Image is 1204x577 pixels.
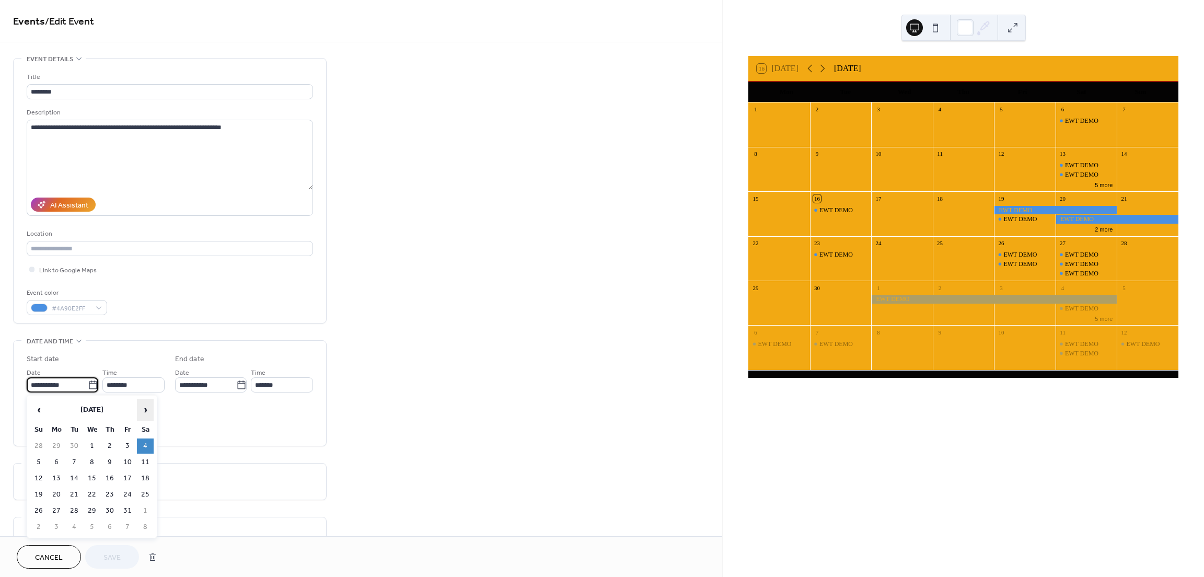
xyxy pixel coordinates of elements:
[1120,106,1128,113] div: 7
[751,106,759,113] div: 1
[101,455,118,470] td: 9
[997,328,1005,336] div: 10
[1065,340,1098,349] div: EWT DEMO
[84,520,100,535] td: 5
[1065,161,1098,170] div: EWT DEMO
[102,367,117,378] span: Time
[27,54,73,65] span: Event details
[813,150,821,158] div: 9
[1120,194,1128,202] div: 21
[1056,170,1117,179] div: EWT DEMO
[1056,269,1117,278] div: EWT DEMO
[27,336,73,347] span: Date and time
[119,520,136,535] td: 7
[101,422,118,437] th: Th
[1059,194,1067,202] div: 20
[1003,215,1037,224] div: EWT DEMO
[810,250,872,259] div: EWT DEMO
[1056,117,1117,125] div: EWT DEMO
[1120,328,1128,336] div: 12
[66,471,83,486] td: 14
[874,284,882,292] div: 1
[751,150,759,158] div: 8
[1117,340,1178,349] div: EWT DEMO
[874,239,882,247] div: 24
[1056,340,1117,349] div: EWT DEMO
[1052,82,1111,102] div: Sat
[48,487,65,502] td: 20
[48,455,65,470] td: 6
[997,106,1005,113] div: 5
[101,487,118,502] td: 23
[27,107,311,118] div: Description
[936,194,944,202] div: 18
[1065,349,1098,358] div: EWT DEMO
[813,194,821,202] div: 16
[874,328,882,336] div: 8
[997,150,1005,158] div: 12
[27,72,311,83] div: Title
[175,367,189,378] span: Date
[1003,250,1037,259] div: EWT DEMO
[936,284,944,292] div: 2
[84,422,100,437] th: We
[819,340,853,349] div: EWT DEMO
[810,340,872,349] div: EWT DEMO
[119,471,136,486] td: 17
[119,503,136,518] td: 31
[1059,239,1067,247] div: 27
[119,455,136,470] td: 10
[1059,284,1067,292] div: 4
[748,340,810,349] div: EWT DEMO
[1056,349,1117,358] div: EWT DEMO
[874,194,882,202] div: 17
[30,503,47,518] td: 26
[874,106,882,113] div: 3
[1056,215,1178,224] div: EWT DEMO
[1120,150,1128,158] div: 14
[66,438,83,454] td: 30
[48,471,65,486] td: 13
[1091,314,1117,322] button: 5 more
[30,422,47,437] th: Su
[137,503,154,518] td: 1
[936,328,944,336] div: 9
[1091,180,1117,189] button: 5 more
[119,487,136,502] td: 24
[934,82,993,102] div: Thu
[813,106,821,113] div: 2
[137,438,154,454] td: 4
[101,438,118,454] td: 2
[13,11,45,32] a: Events
[101,471,118,486] td: 16
[27,367,41,378] span: Date
[1059,106,1067,113] div: 6
[101,503,118,518] td: 30
[48,399,136,421] th: [DATE]
[48,520,65,535] td: 3
[1065,269,1098,278] div: EWT DEMO
[1065,304,1098,313] div: EWT DEMO
[48,422,65,437] th: Mo
[48,438,65,454] td: 29
[994,260,1056,269] div: EWT DEMO
[1056,260,1117,269] div: EWT DEMO
[1091,224,1117,233] button: 2 more
[1065,260,1098,269] div: EWT DEMO
[997,284,1005,292] div: 3
[137,455,154,470] td: 11
[751,239,759,247] div: 22
[997,239,1005,247] div: 26
[84,487,100,502] td: 22
[30,455,47,470] td: 5
[66,520,83,535] td: 4
[1003,260,1037,269] div: EWT DEMO
[17,545,81,569] button: Cancel
[30,471,47,486] td: 12
[35,552,63,563] span: Cancel
[1059,328,1067,336] div: 11
[813,328,821,336] div: 7
[48,503,65,518] td: 27
[66,455,83,470] td: 7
